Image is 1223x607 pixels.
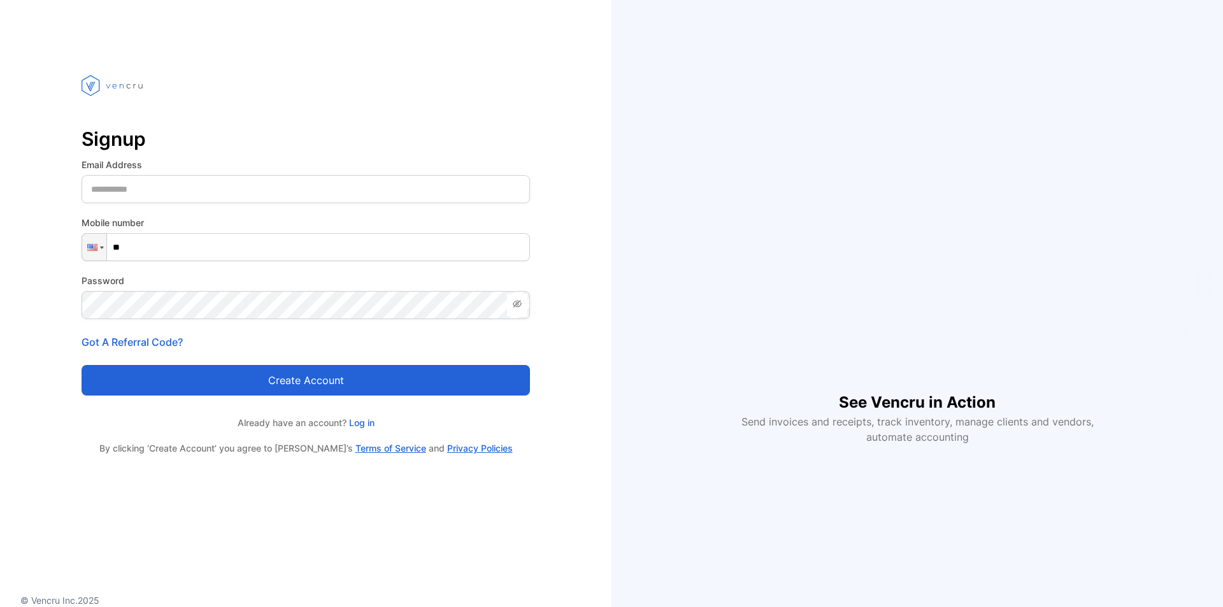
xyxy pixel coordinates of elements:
a: Log in [347,417,375,428]
a: Terms of Service [355,443,426,453]
label: Mobile number [82,216,530,229]
a: Privacy Policies [447,443,513,453]
p: Got A Referral Code? [82,334,530,350]
p: Signup [82,124,530,154]
label: Email Address [82,158,530,171]
button: Create account [82,365,530,396]
p: Send invoices and receipts, track inventory, manage clients and vendors, automate accounting [734,414,1101,445]
h1: See Vencru in Action [839,371,996,414]
iframe: YouTube video player [733,163,1102,371]
img: vencru logo [82,51,145,120]
label: Password [82,274,530,287]
div: United States: + 1 [82,234,106,261]
p: Already have an account? [82,416,530,429]
p: By clicking ‘Create Account’ you agree to [PERSON_NAME]’s and [82,442,530,455]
